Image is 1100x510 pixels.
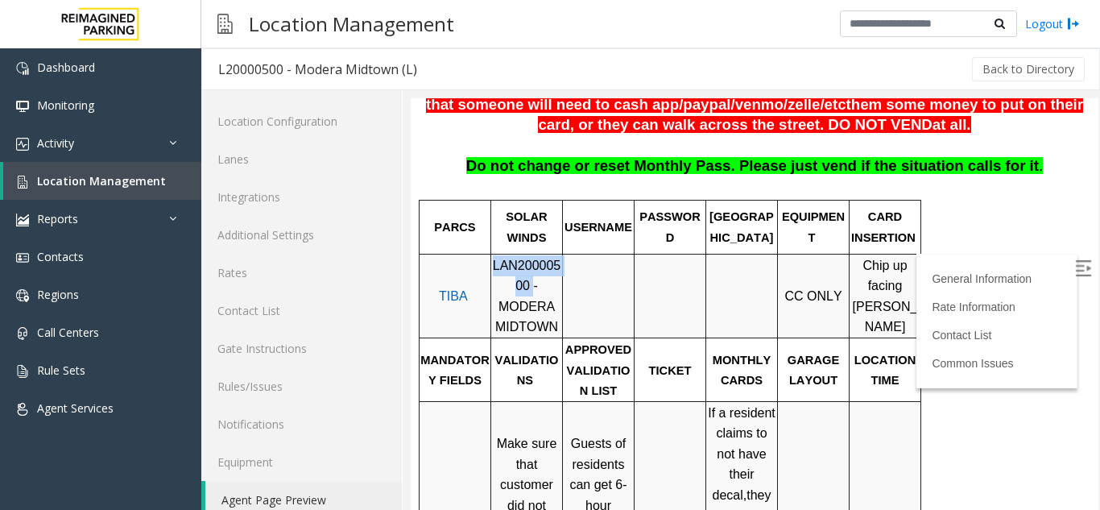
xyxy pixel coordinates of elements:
span: Dashboard [37,60,95,75]
a: Common Issues [521,259,602,272]
span: If a resident claims to not have their decal [297,308,368,404]
span: PASSWORD [229,112,290,146]
span: Do not change or reset Monthly Pass. Please just vend if the situation calls for it [56,59,628,76]
img: 'icon' [16,365,29,378]
button: Back to Directory [972,57,1085,81]
span: Agent Services [37,400,114,416]
span: LAN20000500 - MODERA MIDTOWN [82,160,151,236]
a: Location Management [3,162,201,200]
a: Additional Settings [201,216,402,254]
a: Equipment [201,443,402,481]
span: EQUIPMENT [371,112,434,146]
span: . [628,59,632,76]
a: Integrations [201,178,402,216]
a: Rules/Issues [201,367,402,405]
span: Reports [37,211,78,226]
span: USERNAME [154,122,221,135]
span: GARAGE LAYOUT [377,255,432,289]
span: VALIDATIONS [85,255,148,289]
div: L20000500 - Modera Midtown (L) [218,59,417,80]
img: 'icon' [16,138,29,151]
span: CC ONLY [374,191,431,205]
span: Rule Sets [37,363,85,378]
img: logout [1067,15,1080,32]
span: Monitoring [37,97,94,113]
span: Guests of residents can get 6-hour validations from the concierge [157,338,221,476]
span: CARD INSERTION [440,112,505,146]
span: Contacts [37,249,84,264]
img: 'icon' [16,62,29,75]
img: 'icon' [16,251,29,264]
a: Contact List [521,230,581,243]
a: Rate Information [521,202,605,215]
span: APPROVED VALIDATION LIST [155,245,224,299]
a: Lanes [201,140,402,178]
a: Contact List [201,292,402,330]
span: Call Centers [37,325,99,340]
a: Rates [201,254,402,292]
img: 'icon' [16,403,29,416]
span: SOLAR WINDS [95,112,139,146]
img: 'icon' [16,289,29,302]
img: pageIcon [217,4,233,44]
span: at all. [522,18,560,35]
span: Regions [37,287,79,302]
img: 'icon' [16,327,29,340]
span: Activity [37,135,74,151]
a: General Information [521,174,621,187]
span: LOCATION TIME [444,255,509,289]
span: MONTHLY CARDS [302,255,364,289]
a: TIBA [28,191,57,205]
img: 'icon' [16,176,29,189]
img: Open/Close Sidebar Menu [664,162,680,178]
h3: Location Management [241,4,462,44]
a: Gate Instructions [201,330,402,367]
a: Location Configuration [201,102,402,140]
img: 'icon' [16,214,29,226]
span: [GEOGRAPHIC_DATA] [299,112,363,146]
span: Location Management [37,173,166,189]
span: MANDATORY FIELDS [10,255,78,289]
span: , [333,390,336,404]
span: PARCS [23,122,64,135]
a: Notifications [201,405,402,443]
a: Logout [1025,15,1080,32]
img: 'icon' [16,100,29,113]
span: TICKET [238,266,281,279]
span: Chip up facing [PERSON_NAME] [442,160,507,236]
